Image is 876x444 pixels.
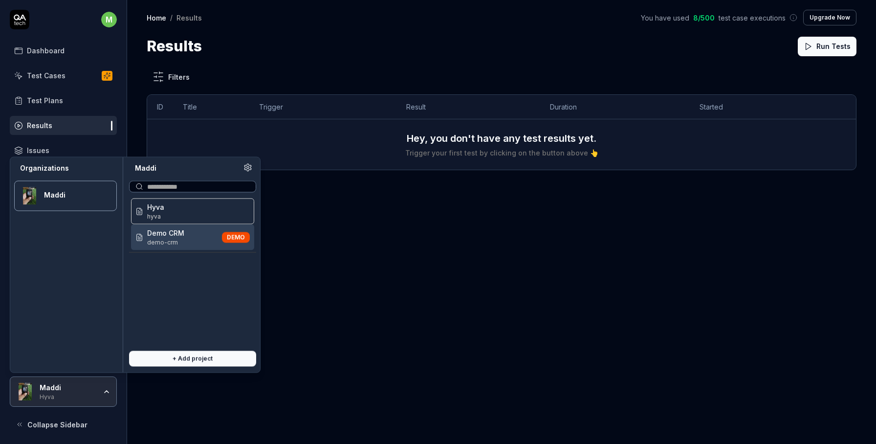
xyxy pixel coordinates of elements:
[147,238,184,247] span: Project ID: Xdq2
[407,131,596,146] h3: Hey, you don't have any test results yet.
[540,95,690,119] th: Duration
[147,202,164,212] span: Hyva
[27,45,65,56] div: Dashboard
[44,191,104,200] div: Maddi
[40,383,96,392] div: Maddi
[27,420,88,430] span: Collapse Sidebar
[396,95,540,119] th: Result
[147,67,196,87] button: Filters
[16,383,34,400] img: Maddi Logo
[10,377,117,407] button: Maddi LogoMaddiHyva
[14,181,117,211] button: Maddi LogoMaddi
[147,228,184,238] span: Demo CRM
[129,163,243,173] div: Maddi
[798,37,856,56] button: Run Tests
[10,141,117,160] a: Issues
[27,145,49,155] div: Issues
[101,12,117,27] span: m
[27,95,63,106] div: Test Plans
[147,35,202,57] h1: Results
[10,41,117,60] a: Dashboard
[101,10,117,29] button: m
[27,120,52,131] div: Results
[222,232,250,243] span: DEMO
[10,66,117,85] a: Test Cases
[147,13,166,22] a: Home
[170,13,173,22] div: /
[173,95,249,119] th: Title
[27,70,66,81] div: Test Cases
[129,351,256,367] button: + Add project
[693,13,715,23] span: 8 / 500
[405,148,598,158] div: Trigger your first test by clicking on the button above 👆
[147,95,173,119] th: ID
[21,187,38,205] img: Maddi Logo
[249,95,396,119] th: Trigger
[176,13,202,22] div: Results
[243,163,252,175] a: Organization settings
[803,10,856,25] button: Upgrade Now
[10,116,117,135] a: Results
[641,13,689,23] span: You have used
[10,415,117,434] button: Collapse Sidebar
[719,13,786,23] span: test case executions
[690,95,836,119] th: Started
[10,91,117,110] a: Test Plans
[147,212,164,221] span: Project ID: gA7R
[40,392,96,400] div: Hyva
[129,197,256,343] div: Suggestions
[14,163,117,173] div: Organizations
